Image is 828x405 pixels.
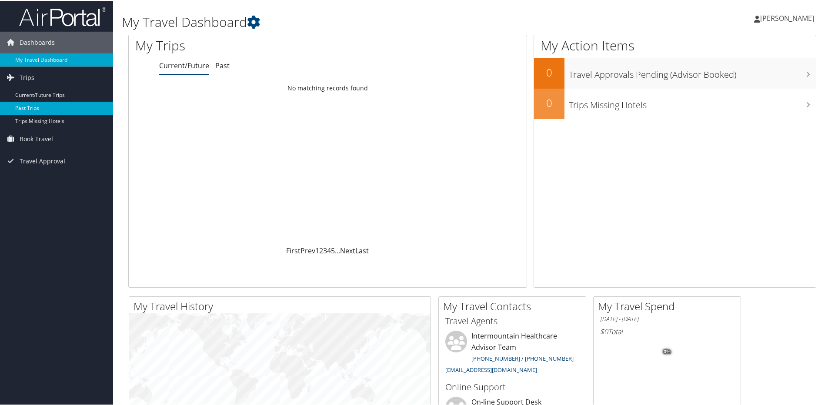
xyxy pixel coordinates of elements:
a: First [286,245,300,255]
h6: Total [600,326,734,335]
a: 5 [331,245,335,255]
span: [PERSON_NAME] [760,13,814,22]
span: … [335,245,340,255]
a: 2 [319,245,323,255]
a: 0Trips Missing Hotels [534,88,816,118]
a: [PHONE_NUMBER] / [PHONE_NUMBER] [471,354,574,362]
a: Last [355,245,369,255]
td: No matching records found [129,80,527,95]
a: [EMAIL_ADDRESS][DOMAIN_NAME] [445,365,537,373]
h3: Online Support [445,380,579,392]
a: [PERSON_NAME] [754,4,823,30]
h1: My Action Items [534,36,816,54]
span: $0 [600,326,608,335]
a: 3 [323,245,327,255]
h3: Travel Approvals Pending (Advisor Booked) [569,63,816,80]
a: Past [215,60,230,70]
a: 4 [327,245,331,255]
h1: My Travel Dashboard [122,12,589,30]
span: Trips [20,66,34,88]
span: Book Travel [20,127,53,149]
h2: My Travel Contacts [443,298,586,313]
h2: My Travel History [134,298,431,313]
h1: My Trips [135,36,354,54]
a: Next [340,245,355,255]
li: Intermountain Healthcare Advisor Team [441,330,584,376]
h2: My Travel Spend [598,298,741,313]
a: Prev [300,245,315,255]
a: Current/Future [159,60,209,70]
span: Travel Approval [20,149,65,171]
a: 0Travel Approvals Pending (Advisor Booked) [534,57,816,88]
tspan: 0% [664,349,671,354]
h2: 0 [534,95,564,110]
img: airportal-logo.png [19,6,106,26]
h3: Trips Missing Hotels [569,94,816,110]
h3: Travel Agents [445,314,579,326]
a: 1 [315,245,319,255]
h6: [DATE] - [DATE] [600,314,734,322]
h2: 0 [534,64,564,79]
span: Dashboards [20,31,55,53]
